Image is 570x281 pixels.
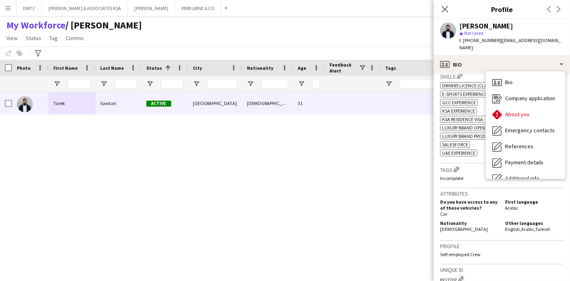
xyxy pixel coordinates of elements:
[459,37,561,51] span: | [EMAIL_ADDRESS][DOMAIN_NAME]
[207,79,237,89] input: City Filter Input
[521,226,535,232] span: Arabic ,
[66,34,84,42] span: Comms
[442,116,530,122] span: KSA Residence Visa - [GEOGRAPHIC_DATA]
[486,75,565,91] div: Bio
[161,79,183,89] input: Status Filter Input
[146,101,171,107] span: Active
[486,107,565,123] div: About you
[6,34,18,42] span: View
[17,65,30,71] span: Photo
[505,79,513,86] span: Bio
[293,92,325,114] div: 31
[247,80,254,87] button: Open Filter Menu
[261,79,288,89] input: Nationality Filter Input
[115,79,137,89] input: Last Name Filter Input
[442,91,487,97] span: E-sports experience
[442,133,502,139] span: Luxury Brand Production
[53,65,78,71] span: First Name
[193,80,200,87] button: Open Filter Menu
[486,155,565,171] div: Payment details
[505,159,544,166] span: Payment details
[146,65,162,71] span: Status
[486,123,565,139] div: Emergency contacts
[464,30,483,36] span: Not rated
[188,92,242,114] div: [GEOGRAPHIC_DATA]
[42,0,128,16] button: [PERSON_NAME] & ASSOCIATES KSA
[6,19,65,31] a: My Workforce
[442,99,476,105] span: GCC Experience
[65,19,142,31] span: Julie
[442,125,500,131] span: Luxury Brand Operations
[440,211,447,217] span: Car
[63,33,87,43] a: Comms
[440,226,488,232] span: [DEMOGRAPHIC_DATA]
[505,143,534,150] span: References
[505,205,518,211] span: Arabic
[16,0,42,16] button: DWTC
[298,65,306,71] span: Age
[505,226,521,232] span: English ,
[22,33,44,43] a: Status
[49,92,95,114] div: Tarek
[440,165,564,174] h3: Tags
[17,96,33,112] img: Tarek Sawtari
[434,4,570,14] h3: Profile
[505,220,564,226] h5: Other languages
[440,251,564,257] p: Self-employed Crew
[385,80,392,87] button: Open Filter Menu
[3,33,21,43] a: View
[53,80,61,87] button: Open Filter Menu
[175,0,221,16] button: PEREGRINE & CO
[128,0,175,16] button: [PERSON_NAME]
[505,111,530,118] span: About you
[505,199,564,205] h5: First language
[68,79,91,89] input: First Name Filter Input
[100,65,124,71] span: Last Name
[505,175,540,182] span: Additional info
[95,92,141,114] div: Sawtari
[247,65,273,71] span: Nationality
[440,190,564,197] h3: Attributes
[385,65,396,71] span: Tags
[440,175,564,181] p: Incomplete
[312,79,320,89] input: Age Filter Input
[442,142,468,148] span: Salesforce
[434,55,570,74] div: Bio
[440,72,564,80] h3: Skills
[440,199,499,211] h5: Do you have access to any of these vehicles?
[459,37,501,43] span: t. [PHONE_NUMBER]
[486,139,565,155] div: References
[442,108,475,114] span: KSA Experience
[535,226,550,232] span: Turkish
[440,220,499,226] h5: Nationality
[49,34,58,42] span: Tag
[505,127,555,134] span: Emergency contacts
[100,80,107,87] button: Open Filter Menu
[46,33,61,43] a: Tag
[459,22,513,30] div: [PERSON_NAME]
[440,266,564,273] h3: Unique ID
[298,80,305,87] button: Open Filter Menu
[440,243,564,250] h3: Profile
[505,95,555,102] span: Company application
[242,92,293,114] div: [DEMOGRAPHIC_DATA]
[146,80,154,87] button: Open Filter Menu
[33,49,43,58] app-action-btn: Advanced filters
[442,150,475,156] span: UAE Experience
[486,91,565,107] div: Company application
[442,83,497,89] span: Drivers Licence (Class B)
[26,34,41,42] span: Status
[486,171,565,187] div: Additional info
[193,65,202,71] span: City
[329,62,359,74] span: Feedback Alert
